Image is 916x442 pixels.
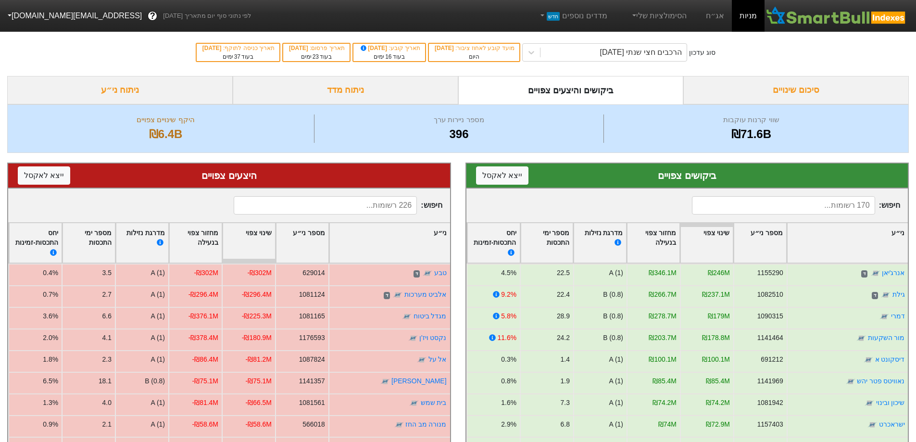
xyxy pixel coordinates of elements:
div: תאריך פרסום : [288,44,345,52]
a: מנורה מב החז [405,420,447,428]
div: תאריך קובע : [358,44,420,52]
img: tase link [402,312,412,322]
img: SmartBull [765,6,908,25]
div: 0.9% [43,419,58,429]
div: -₪86.4M [192,354,218,365]
div: 0.8% [501,376,516,386]
div: -₪378.4M [188,333,218,343]
div: בעוד ימים [201,52,275,61]
img: tase link [856,334,866,343]
div: 5.8% [501,311,516,321]
div: 1141969 [757,376,783,386]
div: 1090315 [757,311,783,321]
div: Toggle SortBy [9,223,62,263]
div: -₪75.1M [246,376,272,386]
div: Toggle SortBy [169,223,222,263]
span: לפי נתוני סוף יום מתאריך [DATE] [163,11,251,21]
div: 11.6% [497,333,516,343]
div: סוג עדכון [689,48,715,58]
a: טבע [434,269,447,277]
span: ? [150,10,155,23]
div: ₪266.7M [649,290,676,300]
div: היצעים צפויים [18,168,440,183]
div: -₪302M [194,268,218,278]
div: 1155290 [757,268,783,278]
a: אל על [428,355,447,363]
img: tase link [408,334,418,343]
div: 1081561 [299,398,325,408]
div: 1141464 [757,333,783,343]
img: tase link [380,377,390,387]
div: 396 [317,126,601,143]
img: tase link [879,312,889,322]
img: tase link [845,377,855,387]
img: tase link [417,355,427,365]
div: ₪6.4B [20,126,312,143]
div: ₪179M [708,311,730,321]
div: A (1) [609,398,623,408]
div: -₪81.4M [192,398,218,408]
div: 1082510 [757,290,783,300]
div: 629014 [302,268,325,278]
div: ₪85.4M [652,376,677,386]
div: ₪71.6B [606,126,896,143]
div: -₪180.9M [242,333,272,343]
div: 0.7% [43,290,58,300]
div: Toggle SortBy [574,223,626,263]
div: -₪296.4M [188,290,218,300]
div: הרכבים חצי שנתי [DATE] [600,47,682,58]
span: [DATE] [289,45,310,51]
div: בעוד ימים [358,52,420,61]
a: שיכון ובינוי [876,399,904,406]
div: 3.6% [43,311,58,321]
div: ₪72.9M [706,419,730,429]
div: 24.2 [556,333,569,343]
span: חיפוש : [234,196,442,215]
div: Toggle SortBy [680,223,733,263]
div: בעוד ימים [288,52,345,61]
div: Toggle SortBy [521,223,573,263]
div: -₪296.4M [242,290,272,300]
button: ייצא לאקסל [18,166,70,185]
div: ביקושים והיצעים צפויים [458,76,684,104]
input: 170 רשומות... [692,196,875,215]
div: 1081942 [757,398,783,408]
div: B (0.8) [603,311,623,321]
div: Toggle SortBy [627,223,679,263]
img: tase link [865,399,874,408]
img: tase link [864,355,873,365]
a: הסימולציות שלי [627,6,691,25]
div: A (1) [609,268,623,278]
div: ₪74.2M [706,398,730,408]
div: 3.5 [102,268,112,278]
div: B (0.8) [603,333,623,343]
div: Toggle SortBy [116,223,168,263]
a: דיסקונט א [875,355,904,363]
div: 0.4% [43,268,58,278]
div: סיכום שינויים [683,76,909,104]
a: ישראכרט [878,420,904,428]
a: אלביט מערכות [404,290,447,298]
div: A (1) [609,354,623,365]
div: תאריך כניסה לתוקף : [201,44,275,52]
div: 566018 [302,419,325,429]
div: 4.0 [102,398,112,408]
div: ניתוח מדד [233,76,458,104]
span: ד [871,292,878,300]
div: מדרגת נזילות [119,228,165,258]
div: -₪66.5M [246,398,272,408]
div: מועד קובע לאחוז ציבור : [434,44,514,52]
a: מגדל ביטוח [414,312,447,320]
a: נקסט ויז'ן [419,334,447,341]
div: 2.7 [102,290,112,300]
div: ₪74.2M [652,398,677,408]
div: ₪246M [708,268,730,278]
div: שווי קרנות עוקבות [606,114,896,126]
div: ₪278.7M [649,311,676,321]
div: 2.1 [102,419,112,429]
div: B (0.8) [603,290,623,300]
div: A (1) [151,311,165,321]
div: 1.3% [43,398,58,408]
span: [DATE] [435,45,455,51]
div: 6.6 [102,311,112,321]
